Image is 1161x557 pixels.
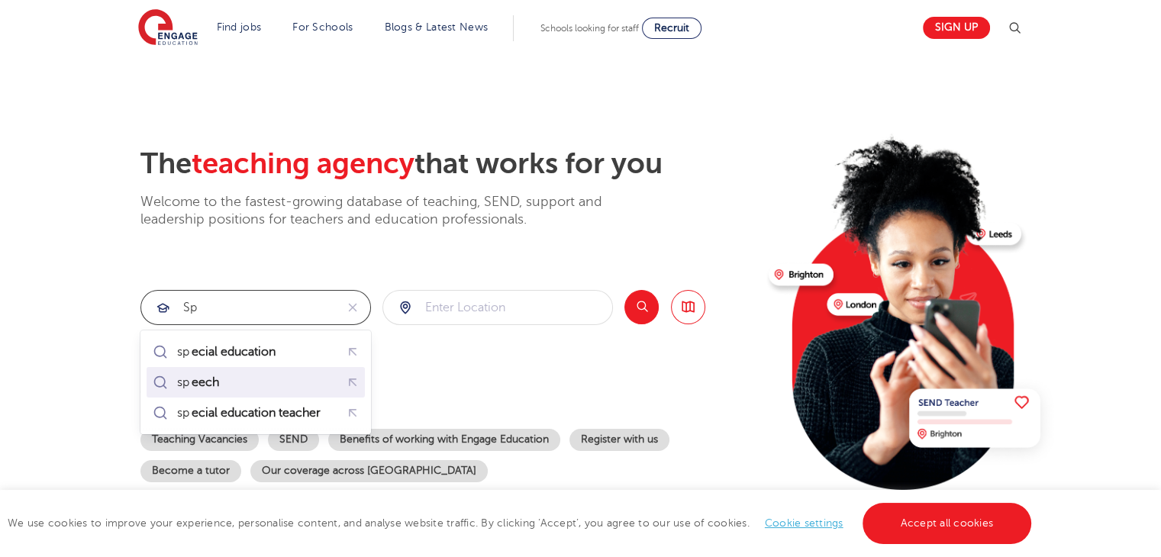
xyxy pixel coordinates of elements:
[217,21,262,33] a: Find jobs
[177,344,278,359] div: sp
[341,340,365,364] button: Fill query with "special education"
[654,22,689,34] span: Recruit
[140,429,259,451] a: Teaching Vacancies
[140,386,756,414] p: Trending searches
[382,290,613,325] div: Submit
[863,503,1032,544] a: Accept all cookies
[624,290,659,324] button: Search
[335,291,370,324] button: Clear
[341,371,365,394] button: Fill query with "speech"
[140,460,241,482] a: Become a tutor
[250,460,488,482] a: Our coverage across [GEOGRAPHIC_DATA]
[147,336,365,428] ul: Submit
[138,9,198,47] img: Engage Education
[385,21,489,33] a: Blogs & Latest News
[341,401,365,425] button: Fill query with "special education teacher"
[192,147,414,180] span: teaching agency
[189,373,221,391] mark: eech
[765,517,843,529] a: Cookie settings
[268,429,319,451] a: SEND
[923,17,990,39] a: Sign up
[140,290,371,325] div: Submit
[177,405,323,420] div: sp
[189,343,278,361] mark: ecial education
[8,517,1035,529] span: We use cookies to improve your experience, personalise content, and analyse website traffic. By c...
[569,429,669,451] a: Register with us
[177,375,221,390] div: sp
[540,23,639,34] span: Schools looking for staff
[292,21,353,33] a: For Schools
[140,146,756,182] h2: The that works for you
[383,291,612,324] input: Submit
[189,404,323,422] mark: ecial education teacher
[141,291,335,324] input: Submit
[140,193,644,229] p: Welcome to the fastest-growing database of teaching, SEND, support and leadership positions for t...
[642,18,701,39] a: Recruit
[328,429,560,451] a: Benefits of working with Engage Education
